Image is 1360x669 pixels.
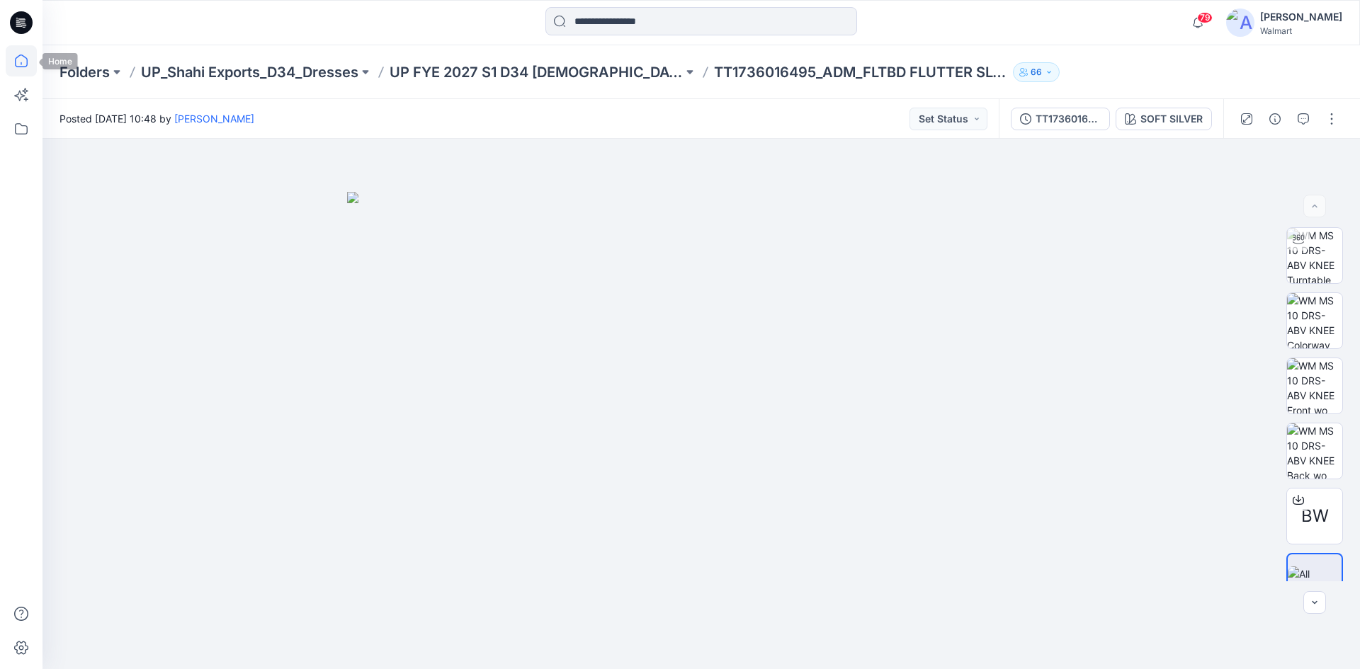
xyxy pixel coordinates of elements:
[714,62,1007,82] p: TT1736016495_ADM_FLTBD FLUTTER SLV MIDI DRESS
[1036,111,1101,127] div: TT1736016495 ([DATE])
[1264,108,1286,130] button: Details
[141,62,358,82] a: UP_Shahi Exports_D34_Dresses
[59,62,110,82] a: Folders
[1288,566,1342,596] img: All colorways
[1197,12,1213,23] span: 79
[1287,423,1342,479] img: WM MS 10 DRS-ABV KNEE Back wo Avatar
[174,113,254,125] a: [PERSON_NAME]
[1287,293,1342,348] img: WM MS 10 DRS-ABV KNEE Colorway wo Avatar
[1116,108,1212,130] button: SOFT SILVER
[59,111,254,126] span: Posted [DATE] 10:48 by
[1260,8,1342,25] div: [PERSON_NAME]
[1140,111,1203,127] div: SOFT SILVER
[1226,8,1254,37] img: avatar
[1011,108,1110,130] button: TT1736016495 ([DATE])
[1287,358,1342,413] img: WM MS 10 DRS-ABV KNEE Front wo Avatar
[1013,62,1060,82] button: 66
[1287,228,1342,283] img: WM MS 10 DRS-ABV KNEE Turntable with Avatar
[390,62,683,82] a: UP FYE 2027 S1 D34 [DEMOGRAPHIC_DATA] Dresses
[1260,25,1342,36] div: Walmart
[1031,64,1042,80] p: 66
[1301,503,1329,529] span: BW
